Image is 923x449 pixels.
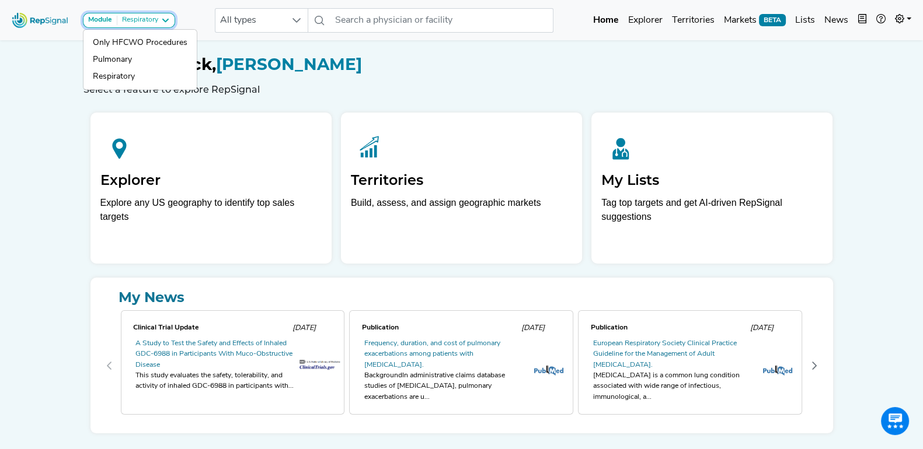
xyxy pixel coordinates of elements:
[215,9,285,32] span: All types
[601,196,823,230] p: Tag top targets and get AI-driven RepSignal suggestions
[534,365,563,376] img: pubmed_logo.fab3c44c.png
[364,370,524,402] div: BackgroundIn administrative claims database studies of [MEDICAL_DATA], pulmonary exacerbations ar...
[330,8,553,33] input: Search a physician or facility
[88,16,112,23] strong: Module
[119,308,347,424] div: 0
[624,9,667,32] a: Explorer
[590,324,627,331] span: Publication
[759,14,786,26] span: BETA
[299,360,340,370] img: trials_logo.af2b3be5.png
[83,51,197,68] a: Pulmonary
[820,9,853,32] a: News
[90,113,332,264] a: ExplorerExplore any US geography to identify top sales targets
[763,365,792,376] img: pubmed_logo.fab3c44c.png
[292,324,315,332] span: [DATE]
[83,34,197,51] a: Only HFCWO Procedures
[750,324,773,332] span: [DATE]
[341,113,582,264] a: TerritoriesBuild, assess, and assign geographic markets
[719,9,790,32] a: MarketsBETA
[133,324,199,331] span: Clinical Trial Update
[667,9,719,32] a: Territories
[100,287,824,308] a: My News
[83,68,197,85] a: Respiratory
[361,324,398,331] span: Publication
[588,9,624,32] a: Home
[100,172,322,189] h2: Explorer
[591,113,833,264] a: My ListsTag top targets and get AI-driven RepSignal suggestions
[593,370,753,402] div: [MEDICAL_DATA] is a common lung condition associated with wide range of infectious, immunological...
[576,308,804,424] div: 2
[351,196,572,230] p: Build, assess, and assign geographic markets
[135,340,292,369] a: A Study to Test the Safety and Effects of Inhaled GDC-6988 in Participants With Muco-Obstructive ...
[853,9,872,32] button: Intel Book
[805,356,824,375] button: Next Page
[83,13,175,28] button: ModuleRespiratory
[351,172,572,189] h2: Territories
[100,196,322,224] div: Explore any US geography to identify top sales targets
[83,84,840,95] h6: Select a feature to explore RepSignal
[364,340,500,369] a: Frequency, duration, and cost of pulmonary exacerbations among patients with [MEDICAL_DATA].
[117,16,158,25] div: Respiratory
[347,308,576,424] div: 1
[790,9,820,32] a: Lists
[601,172,823,189] h2: My Lists
[593,340,736,369] a: European Respiratory Society Clinical Practice Guideline for the Management of Adult [MEDICAL_DATA].
[521,324,544,332] span: [DATE]
[135,370,295,392] div: This study evaluates the safety, tolerability, and activity of inhaled GDC-6988 in participants w...
[83,55,840,75] h1: [PERSON_NAME]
